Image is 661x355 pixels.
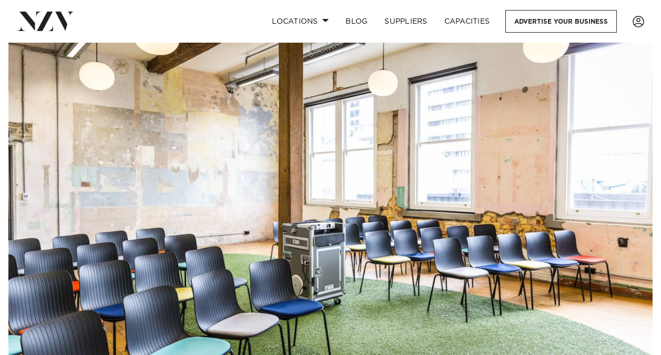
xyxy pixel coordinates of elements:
[376,10,435,33] a: SUPPLIERS
[263,10,337,33] a: Locations
[436,10,499,33] a: Capacities
[337,10,376,33] a: BLOG
[17,12,74,31] img: nzv-logo.png
[505,10,617,33] a: Advertise your business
